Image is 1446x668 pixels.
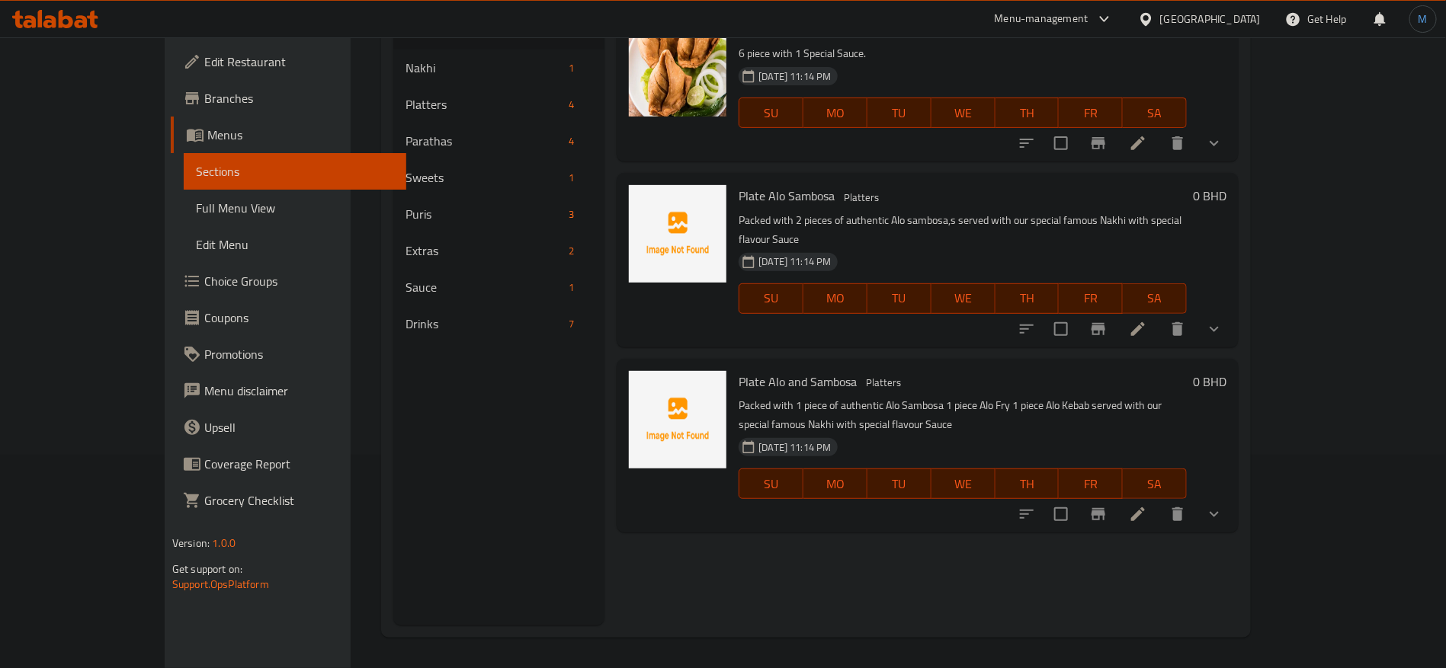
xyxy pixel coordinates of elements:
a: Grocery Checklist [171,482,406,519]
div: items [563,132,580,150]
span: 1.0.0 [212,533,236,553]
span: TU [874,287,925,309]
span: WE [938,287,989,309]
button: Branch-specific-item [1080,125,1117,161]
span: TU [874,102,925,124]
span: Platters [860,374,907,392]
span: TU [874,473,925,495]
span: 7 [563,317,580,331]
p: Packed with 2 pieces of authentic Alo sambosa,s served with our special famous Nakhi with special... [739,211,1187,249]
div: items [563,205,580,223]
span: WE [938,102,989,124]
button: delete [1159,311,1196,347]
button: show more [1196,311,1233,347]
button: SU [739,468,803,499]
button: delete [1159,125,1196,161]
a: Edit menu item [1129,134,1147,152]
a: Edit Menu [184,226,406,263]
button: FR [1059,283,1123,314]
button: TH [996,468,1060,499]
svg: Show Choices [1205,134,1223,152]
span: 4 [563,134,580,149]
span: Branches [204,89,394,107]
span: Full Menu View [196,199,394,217]
button: WE [931,468,996,499]
div: [GEOGRAPHIC_DATA] [1160,11,1261,27]
button: sort-choices [1008,311,1045,347]
h6: 0 BHD [1193,371,1226,392]
span: Select to update [1045,498,1077,530]
div: Puris3 [393,196,604,232]
span: Coverage Report [204,455,394,473]
p: 6 piece with 1 Special Sauce. [739,44,1187,63]
span: MO [810,473,861,495]
div: items [563,95,580,113]
a: Menus [171,117,406,153]
button: TU [867,468,931,499]
a: Full Menu View [184,190,406,226]
div: Extras2 [393,232,604,269]
span: WE [938,473,989,495]
button: WE [931,97,996,128]
span: FR [1065,473,1117,495]
span: Sweets [406,168,563,187]
a: Branches [171,80,406,117]
div: items [563,168,580,187]
span: Plate Alo Sambosa [739,184,835,207]
span: Platters [406,95,563,113]
button: FR [1059,468,1123,499]
a: Edit menu item [1129,505,1147,523]
div: Sweets1 [393,159,604,196]
span: SU [745,102,797,124]
button: show more [1196,496,1233,532]
div: Menu-management [995,10,1089,28]
button: MO [803,468,867,499]
svg: Show Choices [1205,320,1223,338]
a: Edit menu item [1129,320,1147,338]
span: Extras [406,241,563,260]
span: Version: [172,533,210,553]
img: Plate Alo and Sambosa [629,371,726,468]
a: Coverage Report [171,446,406,482]
a: Menu disclaimer [171,372,406,409]
button: SU [739,283,803,314]
button: SA [1123,468,1187,499]
a: Coupons [171,299,406,336]
span: TH [1002,473,1053,495]
span: SA [1129,473,1181,495]
span: MO [810,102,861,124]
div: Parathas [406,132,563,150]
div: items [563,59,580,77]
button: SU [739,97,803,128]
span: M [1419,11,1428,27]
span: Drinks [406,315,563,333]
span: MO [810,287,861,309]
span: Choice Groups [204,272,394,290]
button: WE [931,283,996,314]
span: Nakhi [406,59,563,77]
span: Puris [406,205,563,223]
span: 3 [563,207,580,222]
button: FR [1059,97,1123,128]
div: Nakhi1 [393,50,604,86]
button: TU [867,97,931,128]
span: [DATE] 11:14 PM [752,440,837,455]
img: Plate Alo Sambosa [629,185,726,283]
button: MO [803,97,867,128]
a: Choice Groups [171,263,406,299]
span: 4 [563,97,580,112]
div: items [563,241,580,260]
span: Sauce [406,278,563,296]
button: Branch-specific-item [1080,311,1117,347]
span: Select to update [1045,127,1077,159]
span: Select to update [1045,313,1077,345]
span: Menu disclaimer [204,382,394,400]
div: Platters4 [393,86,604,123]
span: Platters [838,189,885,206]
div: Parathas4 [393,123,604,159]
span: 2 [563,244,580,258]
